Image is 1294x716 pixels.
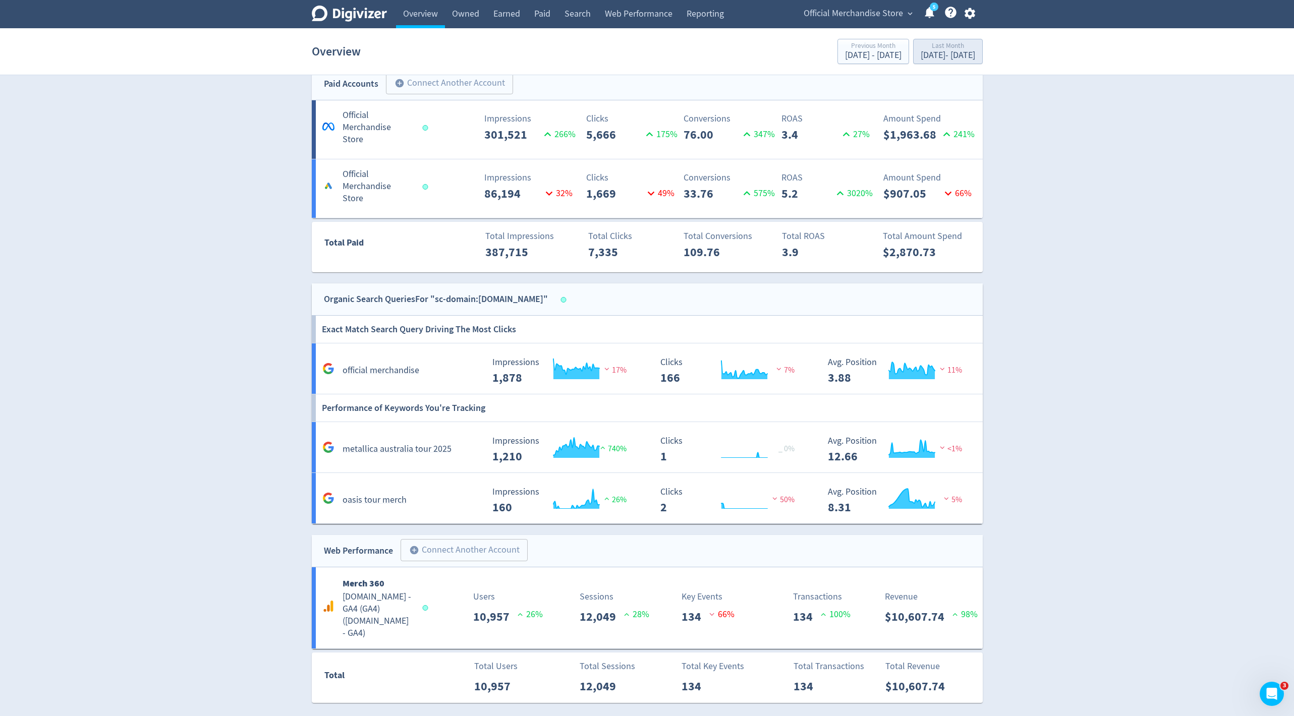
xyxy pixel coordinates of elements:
[378,74,513,94] a: Connect Another Account
[684,243,742,261] p: 109.76
[782,243,840,261] p: 3.9
[774,365,784,373] img: negative-performance.svg
[885,660,953,673] p: Total Revenue
[474,677,519,695] p: 10,957
[823,436,974,463] svg: Avg. Position 12.66
[684,229,775,243] p: Total Conversions
[823,357,974,384] svg: Avg. Position 3.88
[655,436,807,463] svg: Clicks 1
[560,297,569,303] span: Data last synced: 2 Sep 2025, 11:03pm (AEST)
[322,441,334,453] svg: Google Analytics
[312,159,983,218] a: Official Merchandise StoreImpressions86,19432%Clicks1,66949%Conversions33.76575%ROAS5.23020%Amoun...
[770,495,780,502] img: negative-performance.svg
[312,567,983,648] a: Merch 360[DOMAIN_NAME] - GA4 (GA4)([DOMAIN_NAME] - GA4)Users10,957 26%Sessions12,049 28%Key Event...
[586,185,644,203] p: 1,669
[883,126,940,144] p: $1,963.68
[883,243,941,261] p: $2,870.73
[952,608,978,621] p: 98 %
[343,365,419,377] h5: official merchandise
[837,39,909,64] button: Previous Month[DATE] - [DATE]
[322,363,334,375] svg: Google Analytics
[883,185,941,203] p: $907.05
[598,444,627,454] span: 740%
[624,608,649,621] p: 28 %
[422,605,431,611] span: Data last synced: 2 Sep 2025, 6:02pm (AEST)
[833,187,873,200] p: 3020 %
[684,112,775,126] p: Conversions
[395,78,405,88] span: add_circle
[473,608,518,626] p: 10,957
[937,444,947,451] img: negative-performance.svg
[322,600,334,612] svg: Google Analytics
[885,608,952,626] p: $10,607.74
[602,495,612,502] img: positive-performance.svg
[940,128,975,141] p: 241 %
[343,168,413,205] h5: Official Merchandise Store
[322,394,485,422] h6: Performance of Keywords You're Tracking
[343,591,413,639] h5: [DOMAIN_NAME] - GA4 (GA4) ( [DOMAIN_NAME] - GA4 )
[839,128,870,141] p: 27 %
[682,660,744,673] p: Total Key Events
[324,668,423,687] div: Total
[324,292,548,307] div: Organic Search Queries For "sc-domain:[DOMAIN_NAME]"
[781,171,873,185] p: ROAS
[709,608,735,621] p: 66 %
[643,128,678,141] p: 175 %
[487,357,639,384] svg: Impressions 1,878
[322,492,334,504] svg: Google Analytics
[598,444,608,451] img: positive-performance.svg
[937,365,947,373] img: negative-performance.svg
[883,229,974,243] p: Total Amount Spend
[684,126,740,144] p: 76.00
[684,171,775,185] p: Conversions
[586,171,678,185] p: Clicks
[518,608,543,621] p: 26 %
[386,72,513,94] button: Connect Another Account
[845,42,902,51] div: Previous Month
[487,436,639,463] svg: Impressions 1,210
[1260,682,1284,706] iframe: Intercom live chat
[484,171,576,185] p: Impressions
[937,365,962,375] span: 11%
[343,494,407,506] h5: oasis tour merch
[682,608,709,626] p: 134
[485,229,577,243] p: Total Impressions
[794,660,864,673] p: Total Transactions
[782,229,873,243] p: Total ROAS
[343,443,452,455] h5: metallica australia tour 2025
[580,660,635,673] p: Total Sessions
[580,608,624,626] p: 12,049
[740,128,775,141] p: 347 %
[588,243,646,261] p: 7,335
[941,495,951,502] img: negative-performance.svg
[312,473,983,524] a: oasis tour merch Impressions 160 Impressions 160 26% Clicks 2 Clicks 2 50% Avg. Position 8.31 Avg...
[740,187,775,200] p: 575 %
[484,112,576,126] p: Impressions
[913,39,983,64] button: Last Month[DATE]- [DATE]
[937,444,962,454] span: <1%
[422,125,431,131] span: Data last synced: 2 Sep 2025, 5:01pm (AEST)
[485,243,543,261] p: 387,715
[422,184,431,190] span: Data last synced: 2 Sep 2025, 5:01pm (AEST)
[794,677,821,695] p: 134
[778,444,795,454] span: _ 0%
[588,229,680,243] p: Total Clicks
[393,541,528,561] a: Connect Another Account
[932,4,935,11] text: 5
[823,487,974,514] svg: Avg. Position 8.31
[682,677,709,695] p: 134
[941,495,962,505] span: 5%
[343,577,384,589] b: Merch 360
[312,422,983,473] a: metallica australia tour 2025 Impressions 1,210 Impressions 1,210 740% Clicks 1 Clicks 1 _ 0% Avg...
[655,357,807,384] svg: Clicks 166
[473,590,543,604] p: Users
[921,51,975,60] div: [DATE] - [DATE]
[312,343,983,394] a: official merchandise Impressions 1,878 Impressions 1,878 17% Clicks 166 Clicks 166 7% Avg. Positi...
[602,365,627,375] span: 17%
[312,35,361,68] h1: Overview
[474,660,519,673] p: Total Users
[644,187,674,200] p: 49 %
[793,590,851,604] p: Transactions
[602,365,612,373] img: negative-performance.svg
[941,187,972,200] p: 66 %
